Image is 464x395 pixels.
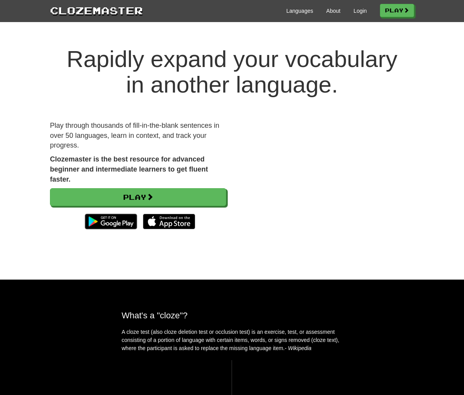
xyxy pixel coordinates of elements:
[326,7,340,15] a: About
[50,155,208,183] strong: Clozemaster is the best resource for advanced beginner and intermediate learners to get fluent fa...
[286,7,313,15] a: Languages
[50,121,226,151] p: Play through thousands of fill-in-the-blank sentences in over 50 languages, learn in context, and...
[122,328,342,352] p: A cloze test (also cloze deletion test or occlusion test) is an exercise, test, or assessment con...
[81,210,141,233] img: Get it on Google Play
[50,3,143,17] a: Clozemaster
[354,7,367,15] a: Login
[143,214,195,229] img: Download_on_the_App_Store_Badge_US-UK_135x40-25178aeef6eb6b83b96f5f2d004eda3bffbb37122de64afbaef7...
[122,311,342,320] h2: What's a "cloze"?
[380,4,414,17] a: Play
[285,345,311,351] em: - Wikipedia
[50,188,226,206] a: Play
